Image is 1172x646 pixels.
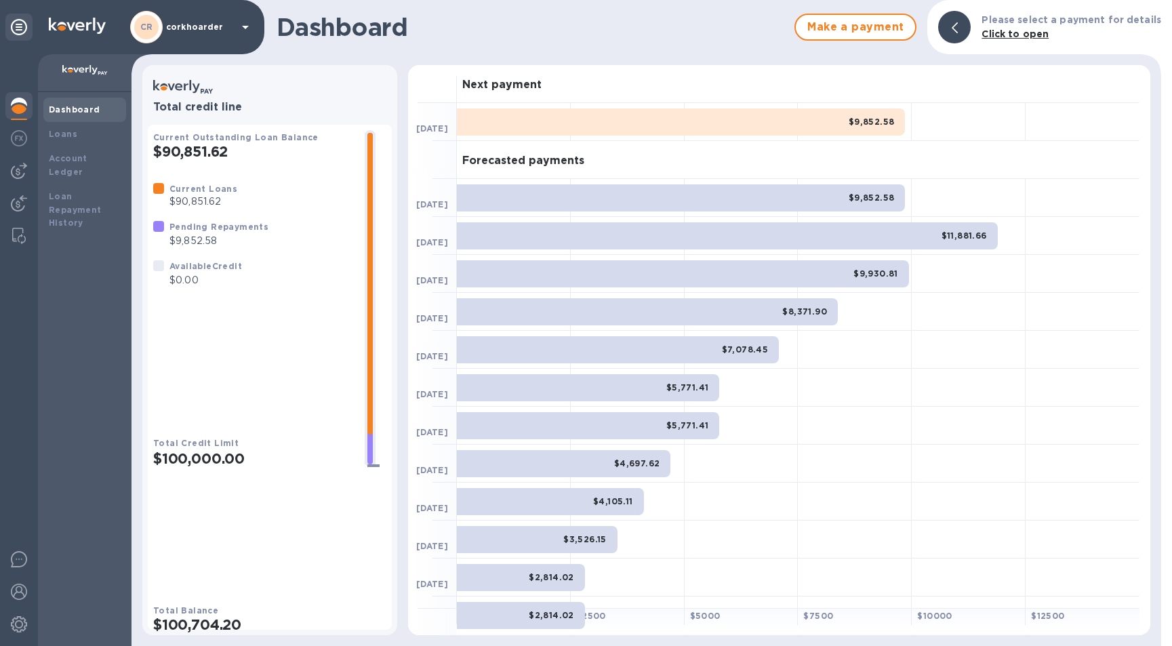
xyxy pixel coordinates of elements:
[169,222,268,232] b: Pending Repayments
[782,306,827,317] b: $8,371.90
[416,237,448,247] b: [DATE]
[803,611,833,621] b: $ 7500
[529,572,574,582] b: $2,814.02
[690,611,721,621] b: $ 5000
[49,104,100,115] b: Dashboard
[529,610,574,620] b: $2,814.02
[722,344,769,355] b: $7,078.45
[982,14,1161,25] b: Please select a payment for details
[462,79,542,92] h3: Next payment
[416,199,448,209] b: [DATE]
[169,261,242,271] b: Available Credit
[49,129,77,139] b: Loans
[849,193,895,203] b: $9,852.58
[666,420,709,430] b: $5,771.41
[49,153,87,177] b: Account Ledger
[593,496,633,506] b: $4,105.11
[853,268,898,279] b: $9,930.81
[462,155,584,167] h3: Forecasted payments
[416,123,448,134] b: [DATE]
[917,611,952,621] b: $ 10000
[807,19,904,35] span: Make a payment
[614,458,660,468] b: $4,697.62
[153,132,319,142] b: Current Outstanding Loan Balance
[49,18,106,34] img: Logo
[153,101,386,114] h3: Total credit line
[576,611,606,621] b: $ 2500
[794,14,916,41] button: Make a payment
[153,143,354,160] h2: $90,851.62
[416,503,448,513] b: [DATE]
[153,438,239,448] b: Total Credit Limit
[416,541,448,551] b: [DATE]
[416,313,448,323] b: [DATE]
[666,382,709,392] b: $5,771.41
[416,351,448,361] b: [DATE]
[277,13,788,41] h1: Dashboard
[169,273,242,287] p: $0.00
[849,117,895,127] b: $9,852.58
[942,230,987,241] b: $11,881.66
[1031,611,1064,621] b: $ 12500
[563,534,607,544] b: $3,526.15
[153,616,386,633] h2: $100,704.20
[49,191,102,228] b: Loan Repayment History
[416,579,448,589] b: [DATE]
[169,195,237,209] p: $90,851.62
[416,427,448,437] b: [DATE]
[416,465,448,475] b: [DATE]
[982,28,1049,39] b: Click to open
[416,275,448,285] b: [DATE]
[166,22,234,32] p: corkhoarder
[153,605,218,615] b: Total Balance
[140,22,153,32] b: CR
[153,450,354,467] h2: $100,000.00
[5,14,33,41] div: Unpin categories
[169,184,237,194] b: Current Loans
[11,130,27,146] img: Foreign exchange
[169,234,268,248] p: $9,852.58
[416,389,448,399] b: [DATE]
